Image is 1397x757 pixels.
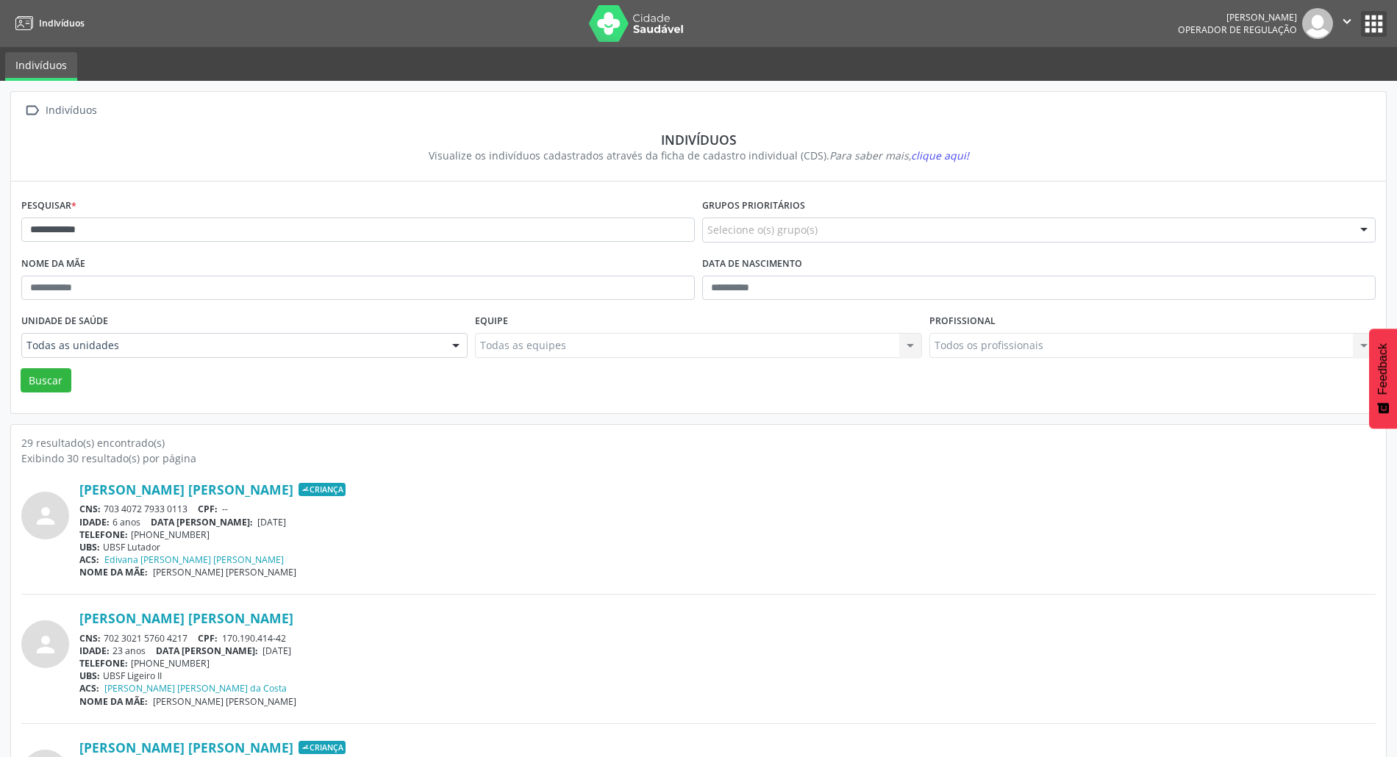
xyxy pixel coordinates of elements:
[153,566,296,578] span: [PERSON_NAME] [PERSON_NAME]
[21,451,1376,466] div: Exibindo 30 resultado(s) por página
[1333,8,1361,39] button: 
[222,632,286,645] span: 170.190.414-42
[1178,11,1297,24] div: [PERSON_NAME]
[79,541,100,553] span: UBS:
[21,310,108,333] label: Unidade de saúde
[79,481,293,498] a: [PERSON_NAME] [PERSON_NAME]
[79,645,110,657] span: IDADE:
[829,148,969,162] i: Para saber mais,
[39,17,85,29] span: Indivíduos
[79,670,1376,682] div: UBSF Ligeiro II
[79,610,293,626] a: [PERSON_NAME] [PERSON_NAME]
[198,632,218,645] span: CPF:
[32,148,1365,163] div: Visualize os indivíduos cadastrados através da ficha de cadastro individual (CDS).
[21,253,85,276] label: Nome da mãe
[79,657,1376,670] div: [PHONE_NUMBER]
[79,516,1376,528] div: 6 anos
[222,503,228,515] span: --
[911,148,969,162] span: clique aqui!
[929,310,996,333] label: Profissional
[79,503,101,515] span: CNS:
[21,100,99,121] a:  Indivíduos
[707,222,818,237] span: Selecione o(s) grupo(s)
[79,657,128,670] span: TELEFONE:
[32,631,59,658] i: person
[10,11,85,35] a: Indivíduos
[1376,343,1390,395] span: Feedback
[43,100,99,121] div: Indivíduos
[21,435,1376,451] div: 29 resultado(s) encontrado(s)
[5,52,77,81] a: Indivíduos
[79,528,1376,541] div: [PHONE_NUMBER]
[32,132,1365,148] div: Indivíduos
[262,645,291,657] span: [DATE]
[26,338,437,353] span: Todas as unidades
[79,682,99,695] span: ACS:
[198,503,218,515] span: CPF:
[79,739,293,756] a: [PERSON_NAME] [PERSON_NAME]
[21,100,43,121] i: 
[21,368,71,393] button: Buscar
[257,516,286,528] span: [DATE]
[702,195,805,218] label: Grupos prioritários
[104,553,284,566] a: Edivana [PERSON_NAME] [PERSON_NAME]
[1369,329,1397,428] button: Feedback - Mostrar pesquisa
[79,528,128,541] span: TELEFONE:
[79,695,148,708] span: NOME DA MÃE:
[702,253,802,276] label: Data de nascimento
[79,516,110,528] span: IDADE:
[79,566,148,578] span: NOME DA MÃE:
[79,553,99,566] span: ACS:
[79,670,100,682] span: UBS:
[299,741,346,754] span: Criança
[1361,11,1387,37] button: apps
[299,483,346,496] span: Criança
[21,195,76,218] label: Pesquisar
[79,541,1376,553] div: UBSF Lutador
[1178,24,1297,36] span: Operador de regulação
[104,682,287,695] a: [PERSON_NAME] [PERSON_NAME] da Costa
[79,632,1376,645] div: 702 3021 5760 4217
[79,503,1376,515] div: 703 4072 7933 0113
[79,632,101,645] span: CNS:
[153,695,296,708] span: [PERSON_NAME] [PERSON_NAME]
[32,503,59,529] i: person
[156,645,258,657] span: DATA [PERSON_NAME]:
[475,310,508,333] label: Equipe
[1339,13,1355,29] i: 
[151,516,253,528] span: DATA [PERSON_NAME]:
[79,645,1376,657] div: 23 anos
[1302,8,1333,39] img: img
